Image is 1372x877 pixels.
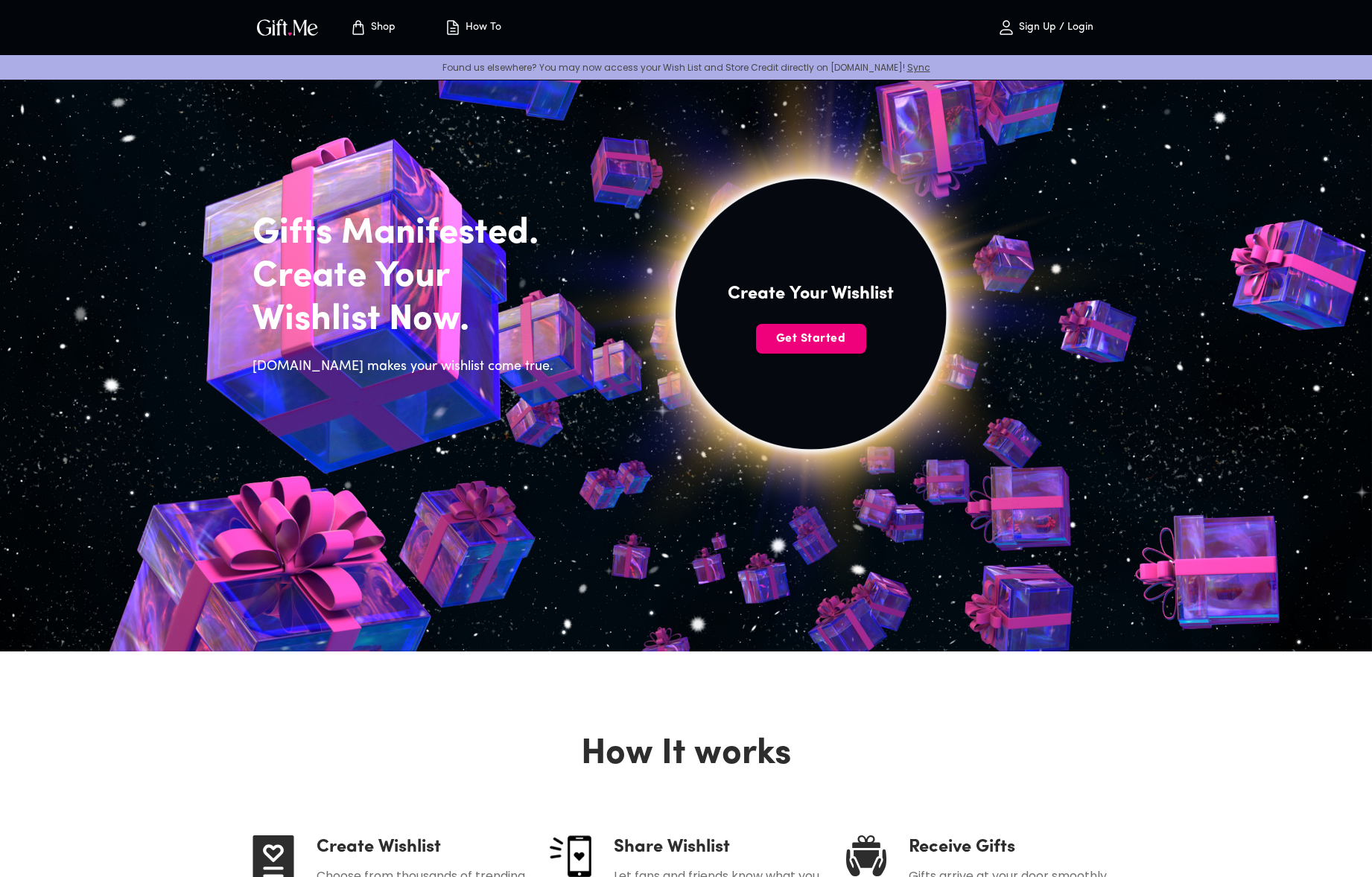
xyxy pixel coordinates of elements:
a: Sync [907,61,930,74]
img: how-to.svg [444,19,462,36]
p: Sign Up / Login [1015,22,1093,34]
button: How To [431,4,513,51]
img: receive-gifts.svg [846,835,886,876]
h2: Wishlist Now. [253,299,562,342]
img: GiftMe Logo [254,16,321,38]
img: share-wishlist.png [550,835,591,877]
h4: Create Wishlist [317,835,526,859]
span: Get Started [756,331,866,347]
p: Found us elsewhere? You may now access your Wish List and Store Credit directly on [DOMAIN_NAME]! [12,61,1360,74]
button: Sign Up / Login [971,4,1119,51]
h4: Create Your Wishlist [728,282,894,306]
h2: Gifts Manifested. [253,212,562,255]
button: GiftMe Logo [253,19,323,36]
h2: How It works [253,733,1119,776]
img: hero_sun.png [476,13,1146,648]
h6: [DOMAIN_NAME] makes your wishlist come true. [253,357,562,377]
p: How To [462,22,501,34]
h4: Receive Gifts [909,835,1119,859]
h2: Create Your [253,255,562,299]
button: Get Started [756,324,866,354]
button: Store page [331,4,413,51]
h4: Share Wishlist [614,835,823,859]
p: Shop [367,22,396,34]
